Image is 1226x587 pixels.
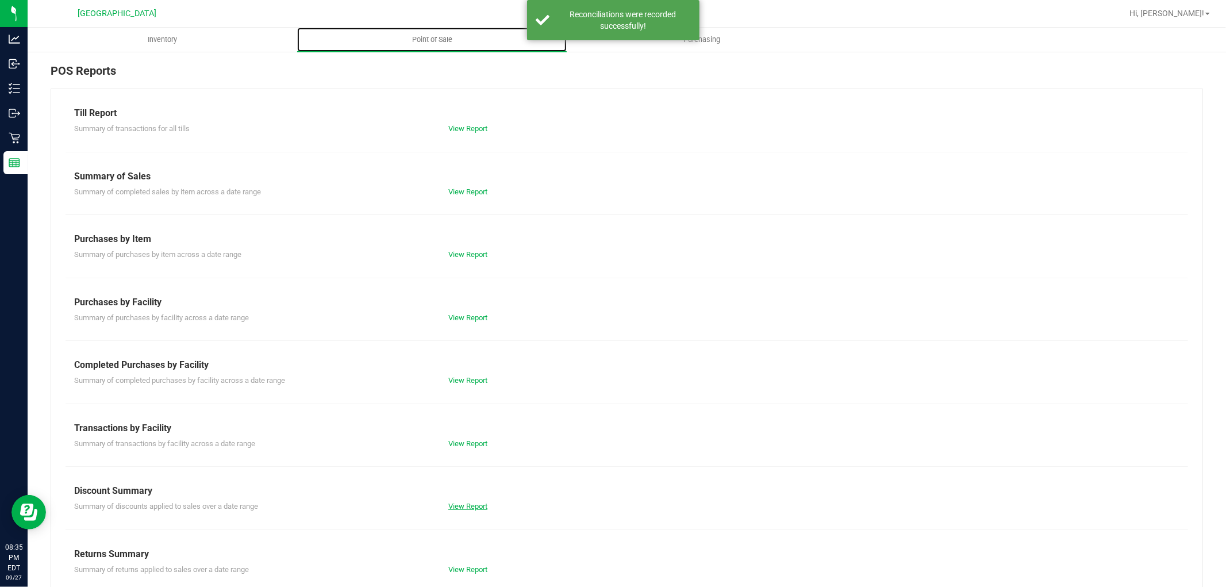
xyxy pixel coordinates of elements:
span: Summary of returns applied to sales over a date range [74,565,249,574]
p: 08:35 PM EDT [5,542,22,573]
inline-svg: Analytics [9,33,20,45]
span: Inventory [132,34,193,45]
div: Purchases by Facility [74,296,1179,309]
a: View Report [448,187,487,196]
div: Summary of Sales [74,170,1179,183]
div: Transactions by Facility [74,421,1179,435]
div: POS Reports [51,62,1203,89]
iframe: Resource center [11,495,46,530]
inline-svg: Inbound [9,58,20,70]
div: Till Report [74,106,1179,120]
div: Discount Summary [74,484,1179,498]
inline-svg: Retail [9,132,20,144]
div: Returns Summary [74,547,1179,561]
a: Inventory [28,28,297,52]
a: View Report [448,439,487,448]
a: Purchasing [567,28,836,52]
span: Summary of transactions for all tills [74,124,190,133]
span: Summary of purchases by facility across a date range [74,313,249,322]
span: Point of Sale [397,34,468,45]
span: Purchasing [668,34,736,45]
inline-svg: Outbound [9,108,20,119]
span: Summary of purchases by item across a date range [74,250,241,259]
a: View Report [448,250,487,259]
span: Summary of completed purchases by facility across a date range [74,376,285,385]
div: Purchases by Item [74,232,1179,246]
a: View Report [448,502,487,511]
a: View Report [448,124,487,133]
span: Summary of discounts applied to sales over a date range [74,502,258,511]
span: Summary of completed sales by item across a date range [74,187,261,196]
span: Summary of transactions by facility across a date range [74,439,255,448]
inline-svg: Reports [9,157,20,168]
a: View Report [448,313,487,322]
a: View Report [448,565,487,574]
span: Hi, [PERSON_NAME]! [1129,9,1204,18]
inline-svg: Inventory [9,83,20,94]
div: Reconciliations were recorded successfully! [556,9,691,32]
a: Point of Sale [297,28,567,52]
div: Completed Purchases by Facility [74,358,1179,372]
p: 09/27 [5,573,22,582]
a: View Report [448,376,487,385]
span: [GEOGRAPHIC_DATA] [78,9,157,18]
